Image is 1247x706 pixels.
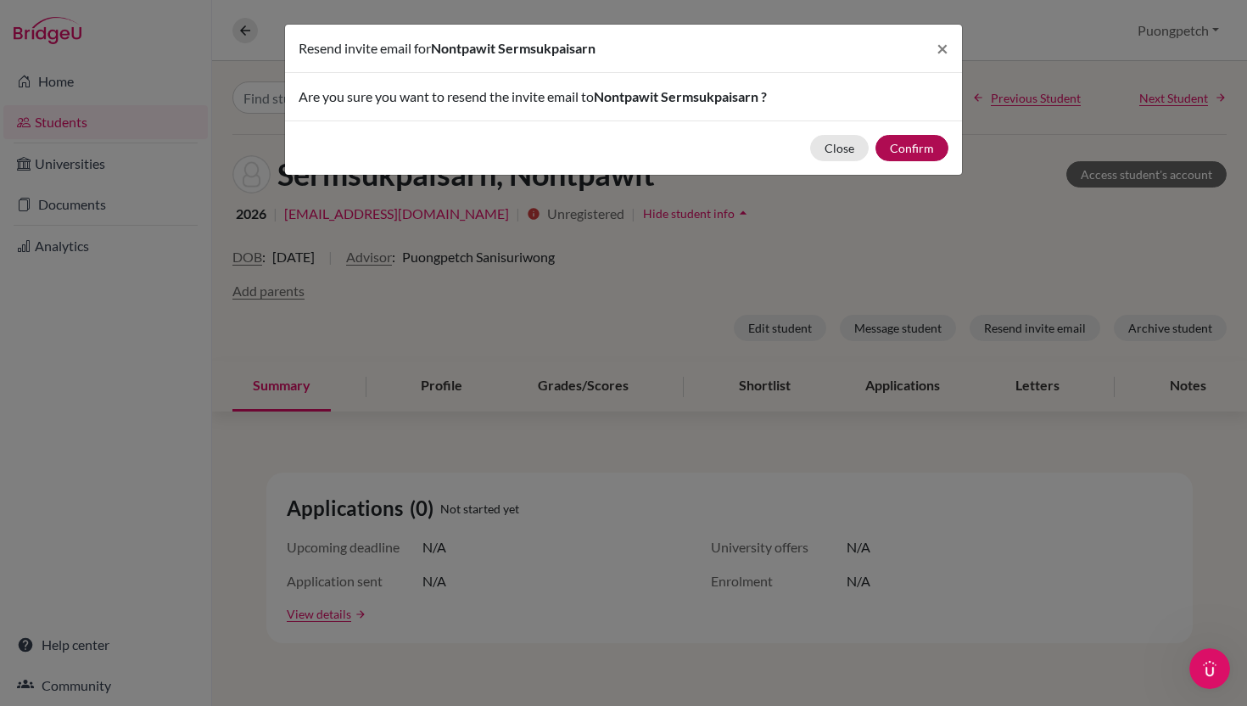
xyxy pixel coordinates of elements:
[299,87,948,107] p: Are you sure you want to resend the invite email to
[923,25,962,72] button: Close
[1189,648,1230,689] iframe: Intercom live chat
[875,135,948,161] button: Confirm
[937,36,948,60] span: ×
[299,40,431,56] span: Resend invite email for
[431,40,596,56] span: Nontpawit Sermsukpaisarn
[810,135,869,161] button: Close
[594,88,767,104] span: Nontpawit Sermsukpaisarn ?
